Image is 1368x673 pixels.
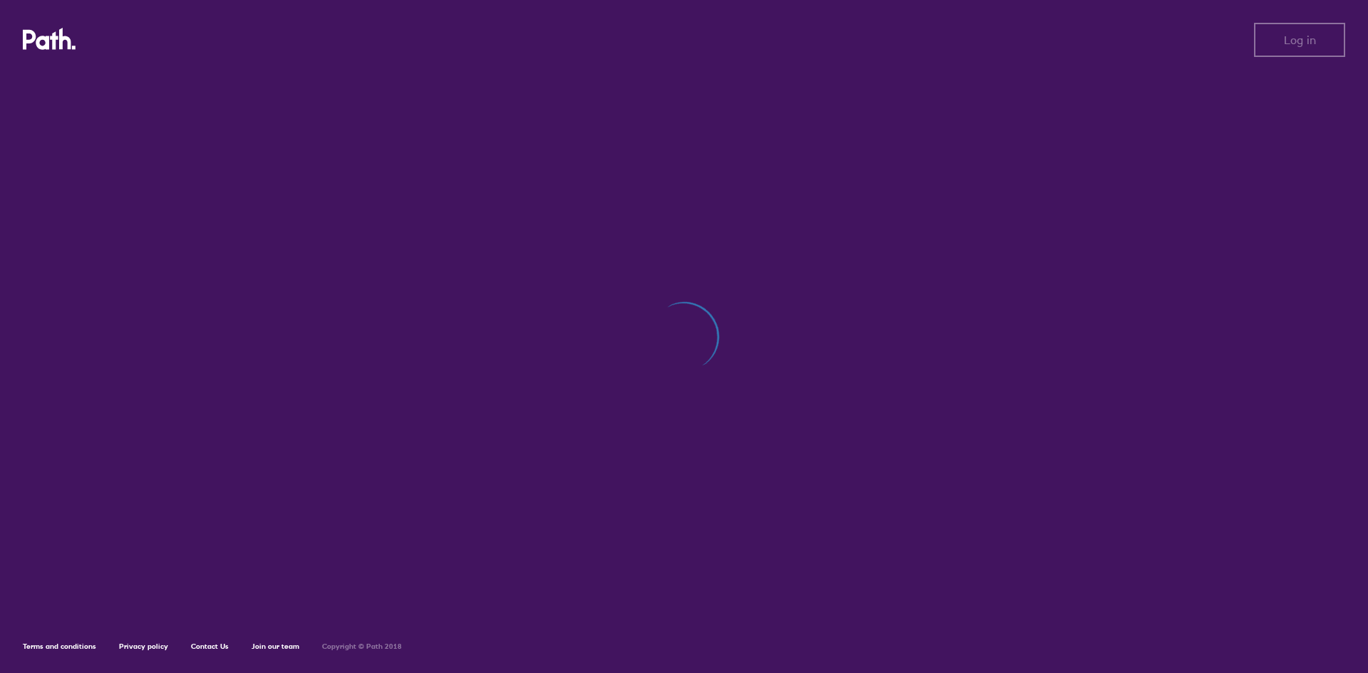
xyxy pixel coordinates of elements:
[191,642,229,651] a: Contact Us
[119,642,168,651] a: Privacy policy
[322,642,402,651] h6: Copyright © Path 2018
[252,642,299,651] a: Join our team
[1284,33,1316,46] span: Log in
[1254,23,1345,57] button: Log in
[23,642,96,651] a: Terms and conditions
